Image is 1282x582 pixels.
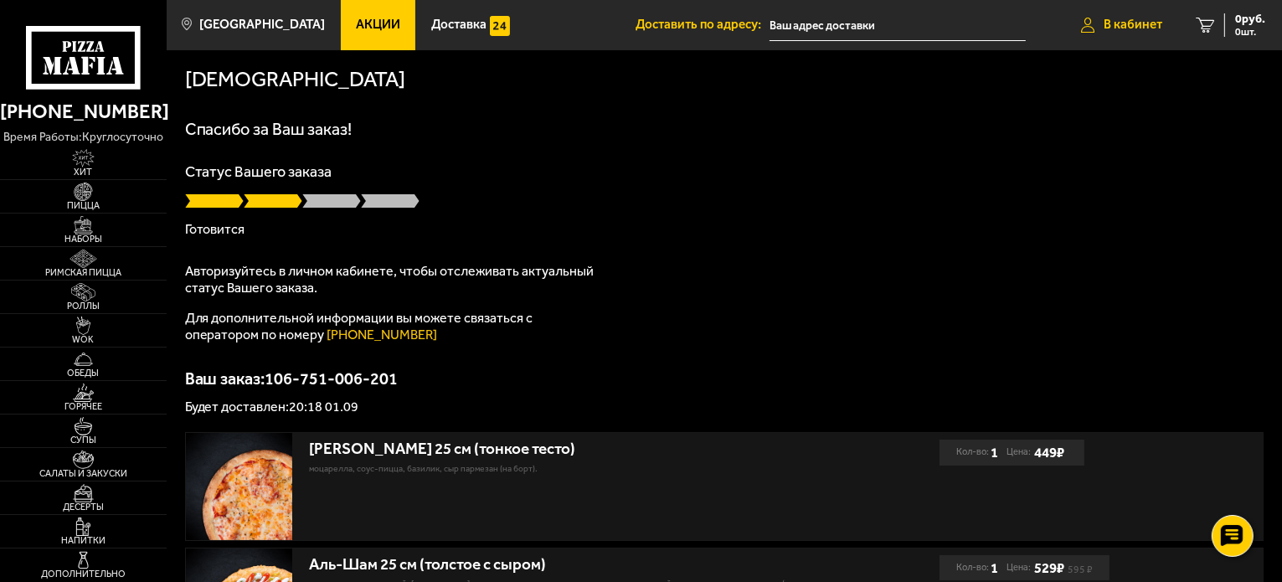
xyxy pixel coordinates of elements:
input: Ваш адрес доставки [770,10,1026,41]
p: Статус Вашего заказа [185,164,1264,179]
div: [PERSON_NAME] 25 см (тонкое тесто) [309,440,815,459]
b: 449 ₽ [1034,444,1064,461]
span: В кабинет [1104,18,1162,31]
h1: [DEMOGRAPHIC_DATA] [185,69,406,90]
span: Цена: [1007,440,1031,466]
span: Акции [356,18,400,31]
span: Доставка [431,18,487,31]
p: Будет доставлен: 20:18 01.09 [185,400,1264,414]
p: Ваш заказ: 106-751-006-201 [185,370,1264,387]
s: 595 ₽ [1068,566,1093,573]
b: 529 ₽ [1034,559,1064,576]
span: [GEOGRAPHIC_DATA] [199,18,325,31]
p: моцарелла, соус-пицца, базилик, сыр пармезан (на борт). [309,462,815,476]
img: 15daf4d41897b9f0e9f617042186c801.svg [490,16,510,36]
a: [PHONE_NUMBER] [327,327,438,343]
b: 1 [991,440,998,466]
b: 1 [991,555,998,581]
span: Доставить по адресу: [636,18,770,31]
span: 0 руб. [1235,13,1265,25]
p: Для дополнительной информации вы можете связаться с оператором по номеру [185,310,604,343]
div: Кол-во: [956,440,998,466]
span: Цена: [1007,555,1031,581]
div: Кол-во: [956,555,998,581]
h1: Спасибо за Ваш заказ! [185,121,1264,137]
div: Аль-Шам 25 см (толстое с сыром) [309,555,815,574]
span: 0 шт. [1235,27,1265,37]
p: Готовится [185,223,1264,236]
p: Авторизуйтесь в личном кабинете, чтобы отслеживать актуальный статус Вашего заказа. [185,263,604,296]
